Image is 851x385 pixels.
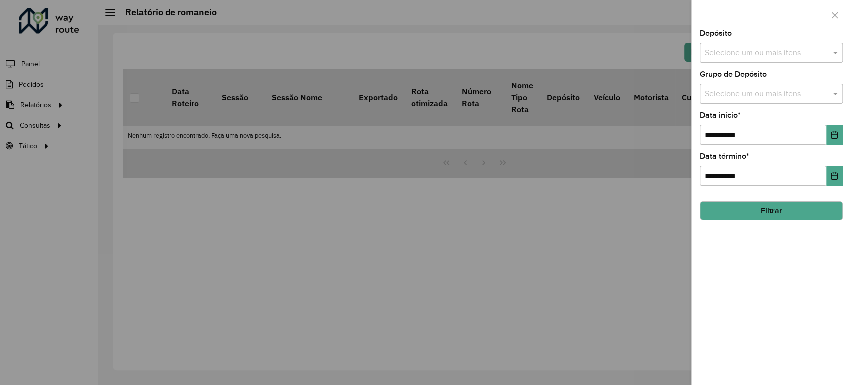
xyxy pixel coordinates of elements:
[700,150,749,162] label: Data término
[700,201,843,220] button: Filtrar
[826,166,843,186] button: Choose Date
[700,109,741,121] label: Data início
[700,68,767,80] label: Grupo de Depósito
[700,27,732,39] label: Depósito
[826,125,843,145] button: Choose Date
